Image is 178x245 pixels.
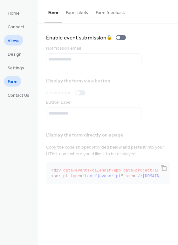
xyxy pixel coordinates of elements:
[4,21,28,32] a: Connect
[8,24,24,31] span: Connect
[8,51,22,58] span: Design
[4,35,23,45] a: Views
[8,65,24,72] span: Settings
[4,76,21,87] a: Form
[4,8,24,18] a: Home
[8,10,20,17] span: Home
[4,49,25,59] a: Design
[8,92,29,99] span: Contact Us
[4,62,28,73] a: Settings
[8,79,17,85] span: Form
[8,38,19,44] span: Views
[4,90,33,100] a: Contact Us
